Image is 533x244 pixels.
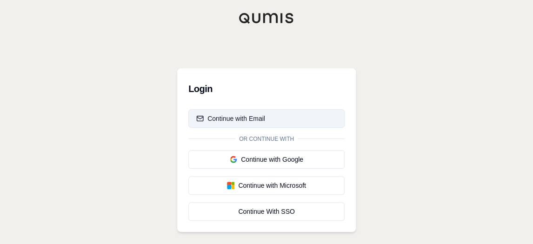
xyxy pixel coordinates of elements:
button: Continue with Email [188,109,345,128]
h3: Login [188,79,345,98]
div: Continue with Google [196,155,337,164]
button: Continue with Microsoft [188,176,345,195]
a: Continue With SSO [188,202,345,221]
img: Qumis [239,13,294,24]
button: Continue with Google [188,150,345,169]
div: Continue with Microsoft [196,181,337,190]
div: Continue With SSO [196,207,337,216]
span: Or continue with [235,135,298,143]
div: Continue with Email [196,114,265,123]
